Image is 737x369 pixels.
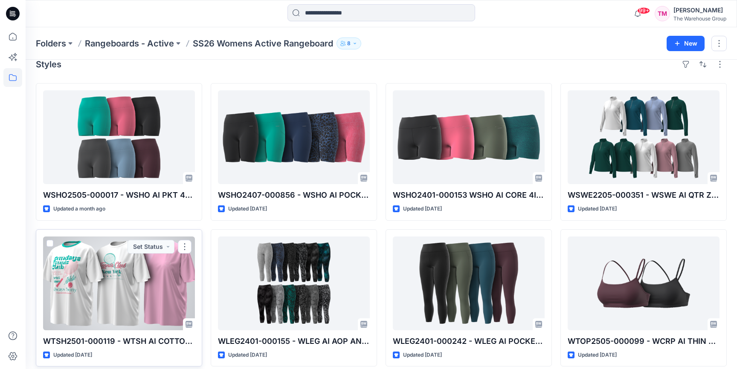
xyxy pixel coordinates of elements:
[578,205,617,213] p: Updated [DATE]
[578,351,617,360] p: Updated [DATE]
[393,189,545,201] p: WSHO2401-000153 WSHO AI CORE 4INCH BIKE SHORT
[228,205,267,213] p: Updated [DATE]
[193,37,333,49] p: SS26 Womens Active Rangeboard
[218,90,370,184] a: WSHO2407-000856 - WSHO AI POCKET BIKE SHORT Nett
[228,351,267,360] p: Updated [DATE]
[43,335,195,347] p: WTSH2501-000119 - WTSH AI COTTON OVERSIZE TEE NETT
[347,39,351,48] p: 8
[53,205,105,213] p: Updated a month ago
[43,189,195,201] p: WSHO2505-000017 - WSHO AI PKT 4%22 BIKE SHORT Nett
[36,37,66,49] a: Folders
[655,6,670,21] div: TM
[568,90,720,184] a: WSWE2205-000351 - WSWE AI QTR ZIP CORE BASIC
[568,335,720,347] p: WTOP2505-000099 - WCRP AI THIN X STRAP CROP
[337,37,361,49] button: 8
[36,59,61,69] h4: Styles
[43,90,195,184] a: WSHO2505-000017 - WSHO AI PKT 4%22 BIKE SHORT Nett
[667,36,705,51] button: New
[43,236,195,330] a: WTSH2501-000119 - WTSH AI COTTON OVERSIZE TEE NETT
[218,236,370,330] a: WLEG2401-000155 - WLEG AI AOP ANKLE LEGGING
[403,351,442,360] p: Updated [DATE]
[673,15,726,22] div: The Warehouse Group
[403,205,442,213] p: Updated [DATE]
[568,189,720,201] p: WSWE2205-000351 - WSWE AI QTR ZIP CORE BASIC
[637,7,650,14] span: 99+
[218,335,370,347] p: WLEG2401-000155 - WLEG AI AOP ANKLE LEGGING
[53,351,92,360] p: Updated [DATE]
[568,236,720,330] a: WTOP2505-000099 - WCRP AI THIN X STRAP CROP
[393,236,545,330] a: WLEG2401-000242 - WLEG AI POCKET CORE ANKLE
[218,189,370,201] p: WSHO2407-000856 - WSHO AI POCKET BIKE SHORT Nett
[673,5,726,15] div: [PERSON_NAME]
[393,90,545,184] a: WSHO2401-000153 WSHO AI CORE 4INCH BIKE SHORT
[393,335,545,347] p: WLEG2401-000242 - WLEG AI POCKET CORE ANKLE
[85,37,174,49] a: Rangeboards - Active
